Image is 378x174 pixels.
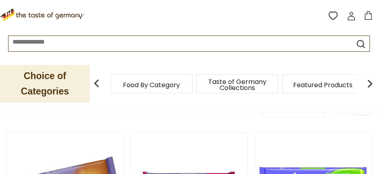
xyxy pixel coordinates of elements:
[6,102,31,114] h1: Milka
[205,79,270,91] a: Taste of Germany Collections
[89,75,105,92] img: previous arrow
[123,82,180,88] a: Food By Category
[362,75,378,92] img: next arrow
[293,82,353,88] a: Featured Products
